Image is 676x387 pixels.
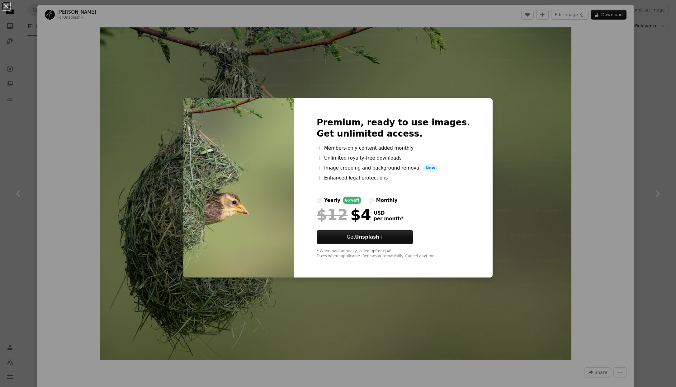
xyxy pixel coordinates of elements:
[343,197,361,204] div: 66% off
[317,249,470,259] div: * When paid annually, billed upfront $48 Taxes where applicable. Renews automatically. Cancel any...
[324,197,340,204] div: yearly
[317,198,322,203] input: yearly66%off
[317,207,371,223] div: $4
[317,144,470,152] li: Members-only content added monthly
[369,198,374,203] input: monthly
[376,197,398,204] div: monthly
[317,207,348,223] span: $12
[355,234,383,240] strong: Unsplash+
[317,154,470,162] li: Unlimited royalty-free downloads
[423,164,438,172] span: New
[317,230,413,244] button: GetUnsplash+
[317,117,470,139] h2: Premium, ready to use images. Get unlimited access.
[183,98,294,277] img: premium_photo-1697263437649-3a008f45e46b
[374,216,404,221] span: per month *
[374,210,404,216] span: USD
[317,174,470,182] li: Enhanced legal protections
[317,164,470,172] li: Image cropping and background removal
